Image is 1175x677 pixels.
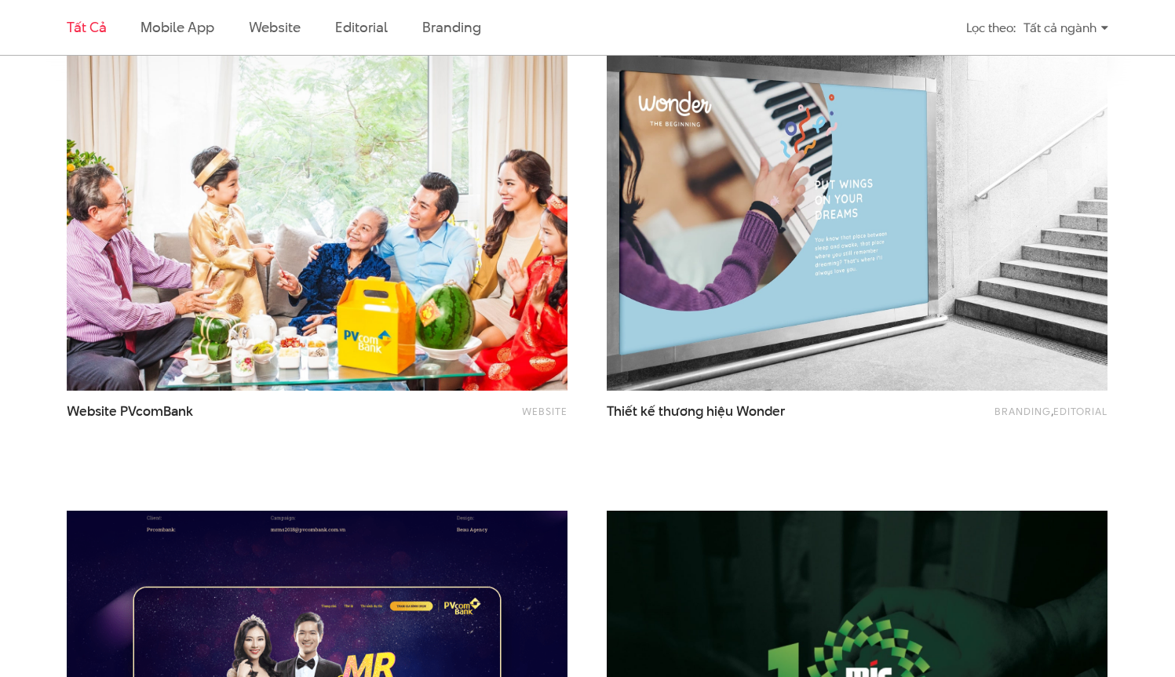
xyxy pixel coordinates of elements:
a: Website [522,404,567,418]
div: Lọc theo: [966,14,1016,42]
span: kế [640,402,655,420]
a: Branding [422,17,480,37]
a: Branding [994,404,1051,418]
a: Website [249,17,301,37]
span: thương [659,402,703,420]
span: Wonder [736,402,786,420]
span: Thiết [607,402,637,420]
img: Thiết kế thương hiệu Wonder [582,39,1133,408]
div: Tất cả ngành [1024,14,1108,42]
a: Tất cả [67,17,106,37]
a: Editorial [1053,404,1107,418]
div: , [907,402,1107,431]
a: Mobile app [140,17,213,37]
span: Website [67,402,117,420]
a: Thiết kế thương hiệu Wonder [607,402,882,439]
a: Editorial [335,17,388,37]
span: hiệu [706,402,733,420]
a: Website PVcomBank [67,402,342,439]
img: Website PVcomBank [67,56,567,391]
span: PVcomBank [120,402,193,420]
